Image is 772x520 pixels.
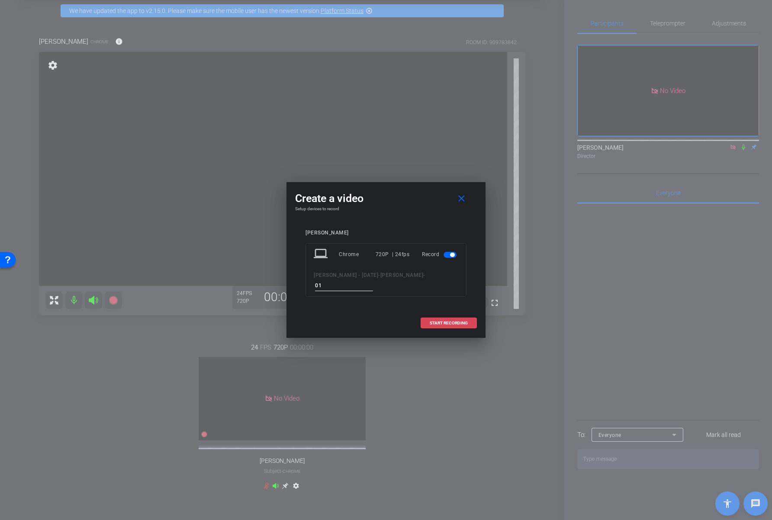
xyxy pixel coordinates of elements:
[421,318,477,328] button: START RECORDING
[456,193,467,204] mat-icon: close
[315,280,373,291] input: ENTER HERE
[422,247,458,262] div: Record
[376,247,410,262] div: 720P | 24fps
[314,272,378,278] span: [PERSON_NAME] - [DATE]
[430,321,468,325] span: START RECORDING
[378,272,380,278] span: -
[339,247,376,262] div: Chrome
[380,272,424,278] span: [PERSON_NAME]
[295,191,477,206] div: Create a video
[423,272,425,278] span: -
[314,247,329,262] mat-icon: laptop
[295,206,477,212] h4: Setup devices to record
[306,230,466,236] div: [PERSON_NAME]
